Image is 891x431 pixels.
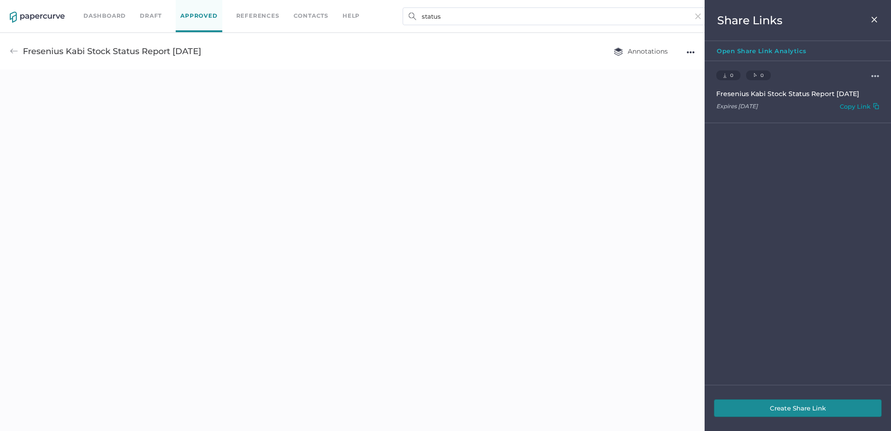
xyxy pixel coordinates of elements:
[236,11,280,21] a: References
[730,72,733,78] div: 0
[10,12,65,23] img: papercurve-logo-colour.7244d18c.svg
[604,42,677,60] button: Annotations
[840,103,870,113] div: Copy Link
[403,7,707,25] input: Search Workspace
[714,399,882,417] button: Create Share Link
[717,14,782,27] div: Share Links
[695,14,701,19] img: cross-light-grey.10ea7ca4.svg
[753,73,757,78] img: views-icon.8cf881d5.svg
[871,73,879,79] div: ●●●
[716,90,879,98] div: Fresenius Kabi Stock Status Report [DATE]
[614,47,668,56] span: Annotations
[870,16,878,23] img: close.ba28c622.svg
[716,103,758,113] div: Expires [DATE]
[761,72,764,78] div: 0
[409,13,416,20] img: search.bf03fe8b.svg
[873,103,879,111] img: copy-icon.5146d2ac.svg
[10,47,18,56] img: back-arrow-grey.72011ae3.svg
[294,11,329,21] a: Contacts
[83,11,126,21] a: Dashboard
[140,11,162,21] a: Draft
[23,42,201,60] div: Fresenius Kabi Stock Status Report [DATE]
[614,47,623,56] img: annotation-layers.cc6d0e6b.svg
[343,11,360,21] div: help
[686,46,695,59] div: ●●●
[705,41,891,61] div: Open Share Link Analytics
[723,73,727,78] img: download-icon.19ed8404.svg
